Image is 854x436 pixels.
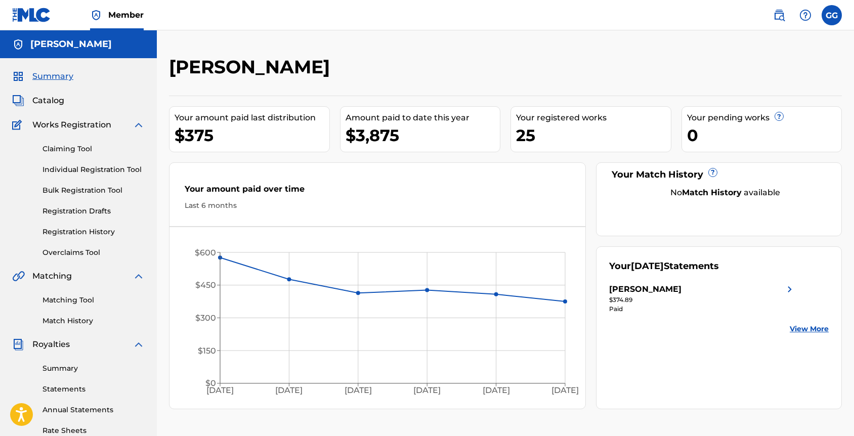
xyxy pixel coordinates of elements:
img: Top Rightsholder [90,9,102,21]
tspan: [DATE] [206,385,234,395]
div: Your Match History [609,168,829,182]
span: Catalog [32,95,64,107]
div: Your pending works [687,112,842,124]
div: $3,875 [346,124,500,147]
tspan: [DATE] [551,385,579,395]
tspan: $450 [195,280,216,290]
span: Matching [32,270,72,282]
img: expand [133,338,145,351]
div: Your amount paid last distribution [175,112,329,124]
a: [PERSON_NAME]right chevron icon$374.89Paid [609,283,796,314]
a: Registration History [42,227,145,237]
div: Amount paid to date this year [346,112,500,124]
a: Matching Tool [42,295,145,306]
span: Summary [32,70,73,82]
img: Matching [12,270,25,282]
a: CatalogCatalog [12,95,64,107]
tspan: $150 [198,346,216,356]
tspan: [DATE] [345,385,372,395]
div: Last 6 months [185,200,570,211]
div: No available [622,187,829,199]
div: 25 [516,124,671,147]
div: $375 [175,124,329,147]
span: [DATE] [631,260,664,272]
span: ? [775,112,783,120]
div: Paid [609,304,796,314]
a: Overclaims Tool [42,247,145,258]
img: Catalog [12,95,24,107]
a: Statements [42,384,145,395]
img: Summary [12,70,24,82]
a: Public Search [769,5,789,25]
img: MLC Logo [12,8,51,22]
img: expand [133,270,145,282]
span: Works Registration [32,119,111,131]
img: right chevron icon [784,283,796,295]
a: Summary [42,363,145,374]
tspan: $600 [195,248,216,257]
img: Accounts [12,38,24,51]
a: Registration Drafts [42,206,145,216]
div: Help [795,5,816,25]
div: Your Statements [609,259,719,273]
tspan: [DATE] [482,385,509,395]
div: $374.89 [609,295,796,304]
h2: [PERSON_NAME] [169,56,335,78]
tspan: [DATE] [413,385,441,395]
img: Works Registration [12,119,25,131]
a: Claiming Tool [42,144,145,154]
img: Royalties [12,338,24,351]
div: User Menu [822,5,842,25]
h5: GABRIEL GREENLAND [30,38,112,50]
img: help [799,9,812,21]
img: expand [133,119,145,131]
img: search [773,9,785,21]
a: Individual Registration Tool [42,164,145,175]
div: 0 [687,124,842,147]
a: Rate Sheets [42,425,145,436]
tspan: [DATE] [275,385,303,395]
strong: Match History [682,188,742,197]
div: Your amount paid over time [185,183,570,200]
span: Member [108,9,144,21]
a: Bulk Registration Tool [42,185,145,196]
a: Match History [42,316,145,326]
span: ? [709,168,717,177]
span: Royalties [32,338,70,351]
tspan: $0 [205,378,216,388]
a: View More [790,324,829,334]
div: [PERSON_NAME] [609,283,681,295]
a: SummarySummary [12,70,73,82]
a: Annual Statements [42,405,145,415]
iframe: Resource Center [826,282,854,365]
div: Your registered works [516,112,671,124]
tspan: $300 [195,313,216,323]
